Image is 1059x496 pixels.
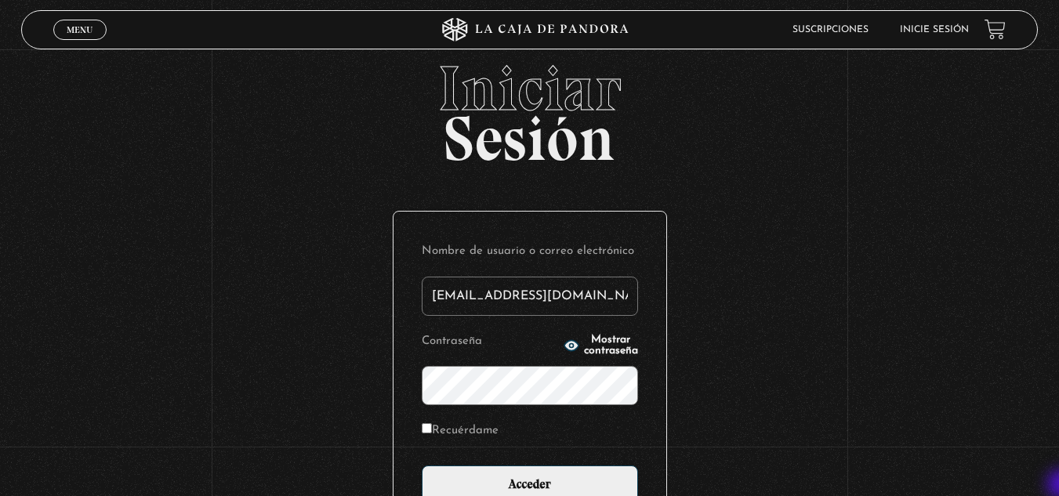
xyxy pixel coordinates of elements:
[21,57,1038,120] span: Iniciar
[985,19,1006,40] a: View your shopping cart
[61,38,98,49] span: Cerrar
[422,419,499,444] label: Recuérdame
[584,335,638,357] span: Mostrar contraseña
[900,25,969,34] a: Inicie sesión
[792,25,869,34] a: Suscripciones
[564,335,638,357] button: Mostrar contraseña
[422,240,638,264] label: Nombre de usuario o correo electrónico
[21,57,1038,157] h2: Sesión
[67,25,92,34] span: Menu
[422,330,559,354] label: Contraseña
[422,423,432,433] input: Recuérdame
